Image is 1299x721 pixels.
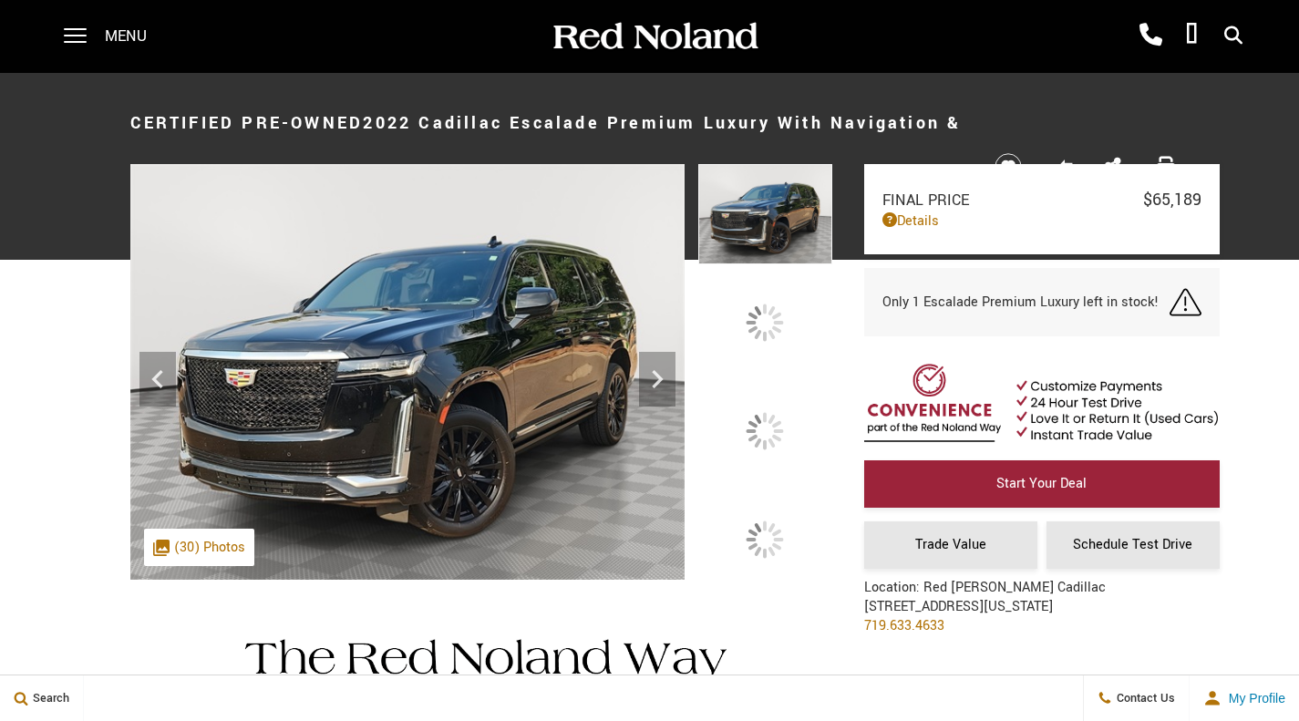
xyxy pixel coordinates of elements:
[882,190,1143,211] span: Final Price
[915,535,986,554] span: Trade Value
[1143,188,1201,211] span: $65,189
[864,521,1037,569] a: Trade Value
[864,616,944,635] a: 719.633.4633
[28,690,69,706] span: Search
[882,188,1201,211] a: Final Price $65,189
[988,152,1028,181] button: Save vehicle
[996,474,1087,493] span: Start Your Deal
[1190,675,1299,721] button: user-profile-menu
[1046,521,1220,569] a: Schedule Test Drive
[882,293,1159,312] span: Only 1 Escalade Premium Luxury left in stock!
[1073,535,1192,554] span: Schedule Test Drive
[1222,691,1285,706] span: My Profile
[1105,155,1121,179] a: Share this Certified Pre-Owned 2022 Cadillac Escalade Premium Luxury With Navigation & 4WD
[130,164,686,580] img: Certified Used 2022 Black Cadillac Premium Luxury image 1
[698,164,831,264] img: Certified Used 2022 Black Cadillac Premium Luxury image 1
[882,211,1201,231] a: Details
[864,578,1106,649] div: Location: Red [PERSON_NAME] Cadillac [STREET_ADDRESS][US_STATE]
[864,460,1220,508] a: Start Your Deal
[1157,155,1175,179] a: Print this Certified Pre-Owned 2022 Cadillac Escalade Premium Luxury With Navigation & 4WD
[1112,690,1175,706] span: Contact Us
[144,529,254,566] div: (30) Photos
[1047,153,1075,180] button: Compare vehicle
[130,111,364,135] strong: Certified Pre-Owned
[550,21,759,53] img: Red Noland Auto Group
[130,87,964,232] h1: 2022 Cadillac Escalade Premium Luxury With Navigation & 4WD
